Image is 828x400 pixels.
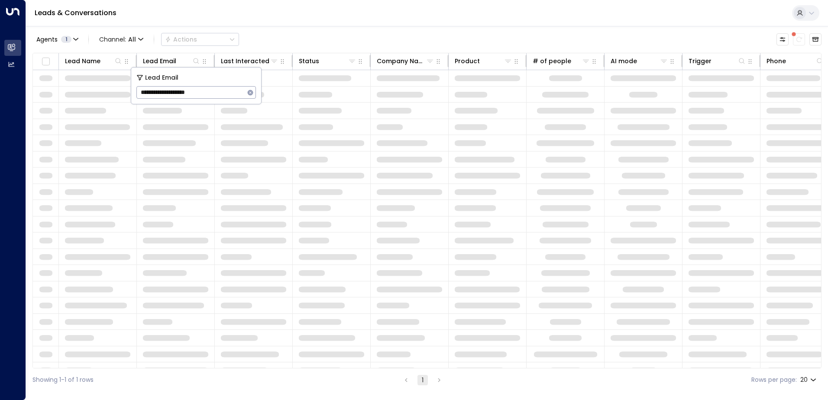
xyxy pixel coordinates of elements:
[165,35,197,43] div: Actions
[65,56,100,66] div: Lead Name
[32,33,81,45] button: Agents1
[689,56,746,66] div: Trigger
[128,36,136,43] span: All
[776,33,789,45] button: Customize
[377,56,426,66] div: Company Name
[143,56,176,66] div: Lead Email
[809,33,822,45] button: Archived Leads
[455,56,512,66] div: Product
[533,56,590,66] div: # of people
[221,56,269,66] div: Last Interacted
[767,56,824,66] div: Phone
[377,56,434,66] div: Company Name
[611,56,668,66] div: AI mode
[401,374,445,385] nav: pagination navigation
[96,33,147,45] span: Channel:
[145,73,178,83] span: Lead Email
[751,375,797,384] label: Rows per page:
[793,33,805,45] span: There are new threads available. Refresh the grid to view the latest updates.
[161,33,239,46] div: Button group with a nested menu
[299,56,319,66] div: Status
[455,56,480,66] div: Product
[65,56,123,66] div: Lead Name
[299,56,356,66] div: Status
[143,56,201,66] div: Lead Email
[61,36,71,43] span: 1
[689,56,712,66] div: Trigger
[533,56,571,66] div: # of people
[221,56,278,66] div: Last Interacted
[800,374,818,386] div: 20
[96,33,147,45] button: Channel:All
[417,375,428,385] button: page 1
[161,33,239,46] button: Actions
[611,56,637,66] div: AI mode
[32,375,94,384] div: Showing 1-1 of 1 rows
[35,8,116,18] a: Leads & Conversations
[767,56,786,66] div: Phone
[36,36,58,42] span: Agents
